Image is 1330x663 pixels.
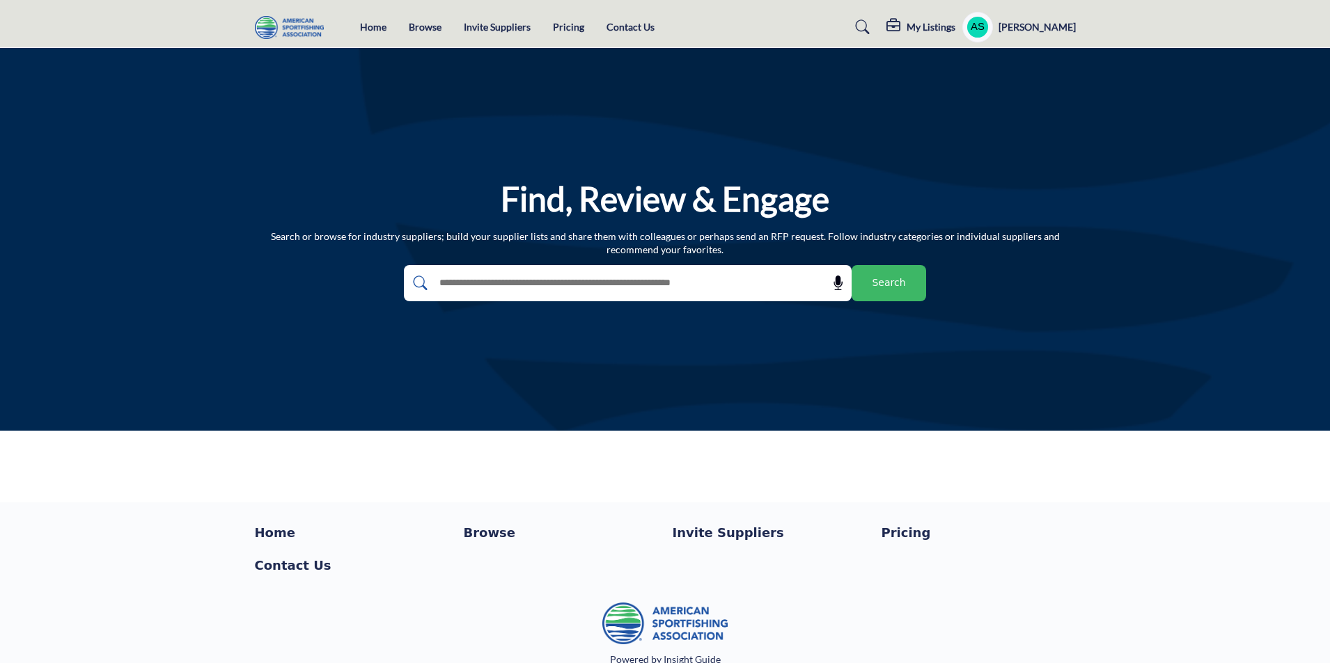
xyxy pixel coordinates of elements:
a: Pricing [553,21,584,33]
button: Show hide supplier dropdown [962,12,993,42]
h5: [PERSON_NAME] [999,20,1076,34]
a: Browse [409,21,441,33]
a: Browse [464,523,658,542]
img: Site Logo [255,16,331,39]
button: Search [852,265,926,301]
a: Home [360,21,386,33]
span: Search [872,275,905,290]
h1: Find, Review & Engage [501,177,829,221]
p: Search or browse for industry suppliers; build your supplier lists and share them with colleagues... [255,230,1076,257]
div: My Listings [886,19,955,35]
a: Invite Suppliers [673,523,867,542]
h5: My Listings [907,21,955,33]
img: No Site Logo [602,602,728,644]
a: Pricing [882,523,1076,542]
a: Contact Us [607,21,655,33]
a: Contact Us [255,556,449,575]
a: Search [842,16,879,38]
a: Invite Suppliers [464,21,531,33]
a: Home [255,523,449,542]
